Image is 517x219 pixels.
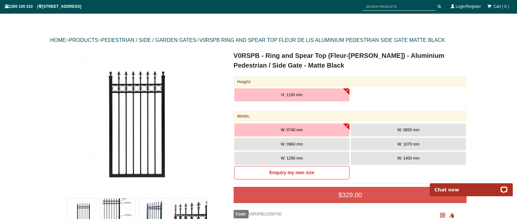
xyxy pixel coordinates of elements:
[363,3,435,11] input: SEARCH PRODUCTS
[351,152,466,165] button: W: 1400 mm
[440,214,445,218] a: Click to enlarge and scan to share.
[281,156,303,161] span: W: 1290 mm
[234,210,428,218] div: V0RSPB11500740
[281,93,302,97] span: H: 1150 mm
[234,138,349,151] button: W: 0960 mm
[69,37,98,43] a: PRODUCTS
[456,4,481,9] a: Login/Register
[234,88,349,101] button: H: 1150 mm
[101,37,196,43] a: PEDESTRIAN / SIDE / GARDEN GATES
[234,77,467,87] div: Height:
[281,142,303,147] span: W: 0960 mm
[397,142,419,147] span: W: 1070 mm
[351,138,466,151] button: W: 1070 mm
[234,111,467,121] div: Width:
[51,51,223,194] a: V0RSPB - Ring and Spear Top (Fleur-de-lis) - Aluminium Pedestrian / Side Gate - Matte Black - H: ...
[234,152,349,165] button: W: 1290 mm
[5,4,81,9] span: 1300 100 310 | [STREET_ADDRESS]
[426,176,517,196] iframe: LiveChat chat widget
[449,213,454,218] span: Click to copy the URL
[342,191,362,199] span: 329.00
[50,37,66,43] a: HOME
[269,170,314,175] b: Enquiry my own size
[351,123,466,136] button: W: 0850 mm
[234,166,349,180] a: Enquiry my own size
[234,210,249,218] span: Code:
[281,128,303,132] span: W: 0740 mm
[397,128,419,132] span: W: 0850 mm
[494,4,509,9] span: Cart ( 0 )
[50,30,467,51] div: > > >
[397,156,419,161] span: W: 1400 mm
[234,123,349,136] button: W: 0740 mm
[199,37,445,43] a: V0RSPB RING AND SPEAR TOP FLEUR DE LIS ALUMINIUM PEDESTRIAN SIDE GATE MATTE BLACK
[234,187,467,203] div: $
[65,51,209,194] img: V0RSPB - Ring and Spear Top (Fleur-de-lis) - Aluminium Pedestrian / Side Gate - Matte Black - H: ...
[234,51,467,70] h1: V0RSPB - Ring and Spear Top (Fleur-[PERSON_NAME]) - Aluminium Pedestrian / Side Gate - Matte Black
